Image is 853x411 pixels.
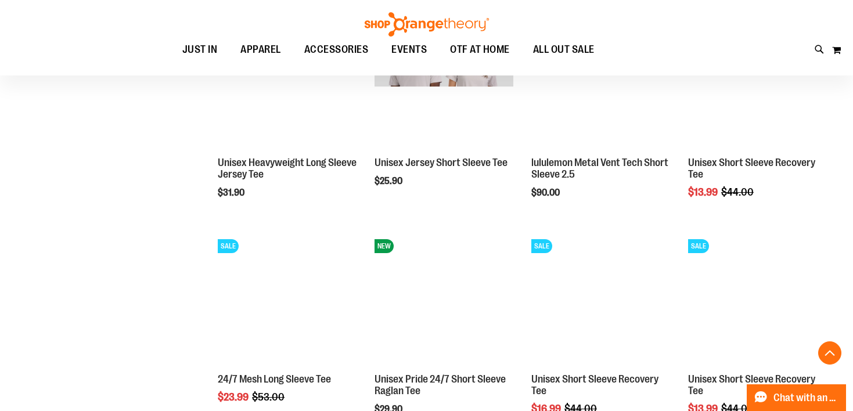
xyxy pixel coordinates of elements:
img: Main Image of 1457095 [218,233,357,372]
a: Unisex Jersey Short Sleeve Tee [375,157,508,168]
a: 24/7 Mesh Long Sleeve Tee [218,373,331,385]
span: NEW [375,239,394,253]
img: Product image for Unisex Short Sleeve Recovery Tee [688,233,827,372]
a: Unisex Pride 24/7 Short Sleeve Raglan TeeNEW [375,233,513,374]
span: $25.90 [375,176,404,186]
img: OTF Unisex Jersey SS Tee Grey [375,17,513,156]
img: Unisex Short Sleeve Recovery Tee primary image [531,233,670,372]
span: ACCESSORIES [304,37,369,63]
a: Unisex Short Sleeve Recovery Tee [531,373,658,396]
a: Main Image of 1457095SALE [218,233,357,374]
span: $13.99 [688,186,719,198]
a: Unisex Short Sleeve Recovery Tee [688,157,815,180]
span: SALE [688,239,709,253]
span: SALE [531,239,552,253]
span: JUST IN [182,37,218,63]
img: OTF Unisex Heavyweight Long Sleeve Jersey Tee Black [218,17,357,156]
a: Main view of 2024 October lululemon Metal Vent Tech SS [531,17,670,157]
div: product [369,11,519,216]
div: product [212,11,362,228]
span: $53.00 [252,391,286,403]
a: Unisex Short Sleeve Recovery Tee [688,373,815,396]
span: OTF AT HOME [450,37,510,63]
a: Unisex Short Sleeve Recovery Tee primary imageSALE [531,233,670,374]
span: $31.90 [218,188,246,198]
span: Chat with an Expert [773,392,839,403]
a: OTF Unisex Jersey SS Tee Grey [375,17,513,157]
a: Product image for Unisex Short Sleeve Recovery TeeSALE [688,233,827,374]
button: Chat with an Expert [747,384,847,411]
a: OTF Unisex Heavyweight Long Sleeve Jersey Tee Black [218,17,357,157]
a: Unisex Pride 24/7 Short Sleeve Raglan Tee [375,373,506,396]
span: APPAREL [240,37,281,63]
img: Unisex Pride 24/7 Short Sleeve Raglan Tee [375,233,513,372]
div: product [526,11,676,228]
div: product [682,11,833,228]
img: Main of 2024 AUGUST Unisex Short Sleeve Recovery Tee [688,17,827,156]
span: SALE [218,239,239,253]
span: EVENTS [391,37,427,63]
a: Unisex Heavyweight Long Sleeve Jersey Tee [218,157,357,180]
span: $44.00 [721,186,755,198]
button: Back To Top [818,341,841,365]
span: ALL OUT SALE [533,37,595,63]
span: $23.99 [218,391,250,403]
img: Shop Orangetheory [363,12,491,37]
span: $90.00 [531,188,562,198]
a: lululemon Metal Vent Tech Short Sleeve 2.5 [531,157,668,180]
img: Main view of 2024 October lululemon Metal Vent Tech SS [531,17,670,156]
a: Main of 2024 AUGUST Unisex Short Sleeve Recovery TeeSALE [688,17,827,157]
